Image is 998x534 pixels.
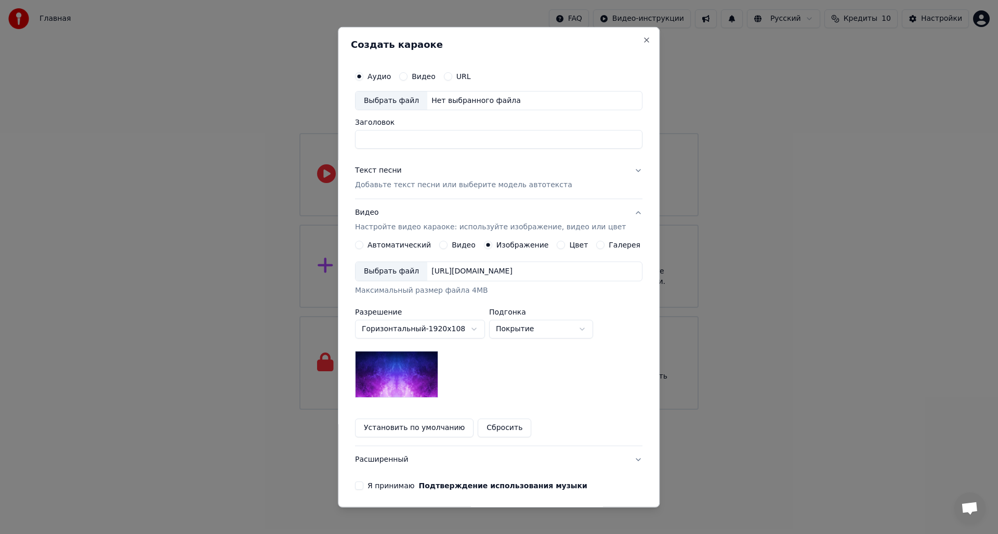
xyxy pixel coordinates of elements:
[355,222,626,232] p: Настройте видео караоке: используйте изображение, видео или цвет
[356,262,427,281] div: Выбрать файл
[427,266,517,277] div: [URL][DOMAIN_NAME]
[419,482,587,489] button: Я принимаю
[355,207,626,232] div: Видео
[456,72,471,80] label: URL
[355,241,642,446] div: ВидеоНастройте видео караоке: используйте изображение, видео или цвет
[351,40,647,49] h2: Создать караоке
[355,419,474,437] button: Установить по умолчанию
[355,157,642,199] button: Текст песниДобавьте текст песни или выберите модель автотекста
[356,91,427,110] div: Выбрать файл
[478,419,532,437] button: Сбросить
[570,241,588,249] label: Цвет
[355,308,485,316] label: Разрешение
[452,241,476,249] label: Видео
[355,180,572,190] p: Добавьте текст песни или выберите модель автотекста
[367,72,391,80] label: Аудио
[367,482,587,489] label: Я принимаю
[367,241,431,249] label: Автоматический
[355,285,642,296] div: Максимальный размер файла 4MB
[355,119,642,126] label: Заголовок
[355,165,402,176] div: Текст песни
[496,241,549,249] label: Изображение
[355,199,642,241] button: ВидеоНастройте видео караоке: используйте изображение, видео или цвет
[489,308,593,316] label: Подгонка
[609,241,641,249] label: Галерея
[412,72,436,80] label: Видео
[355,446,642,473] button: Расширенный
[427,95,525,106] div: Нет выбранного файла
